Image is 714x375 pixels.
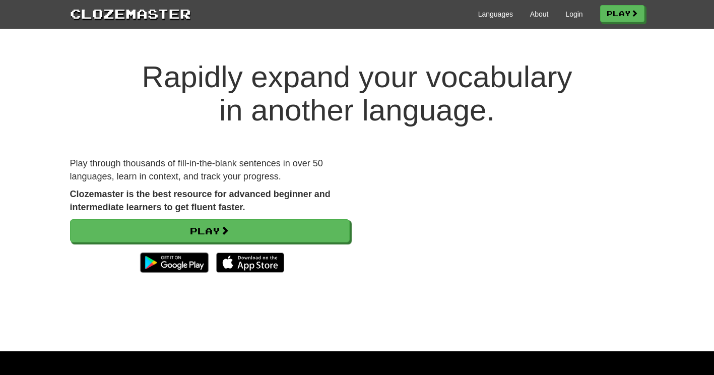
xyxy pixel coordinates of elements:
strong: Clozemaster is the best resource for advanced beginner and intermediate learners to get fluent fa... [70,189,331,212]
a: Play [70,219,350,242]
a: Play [600,5,644,22]
a: Clozemaster [70,4,191,23]
img: Get it on Google Play [135,247,213,278]
a: Languages [478,9,513,19]
a: About [530,9,549,19]
img: Download_on_the_App_Store_Badge_US-UK_135x40-25178aeef6eb6b83b96f5f2d004eda3bffbb37122de64afbaef7... [216,253,284,273]
p: Play through thousands of fill-in-the-blank sentences in over 50 languages, learn in context, and... [70,157,350,183]
a: Login [565,9,582,19]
